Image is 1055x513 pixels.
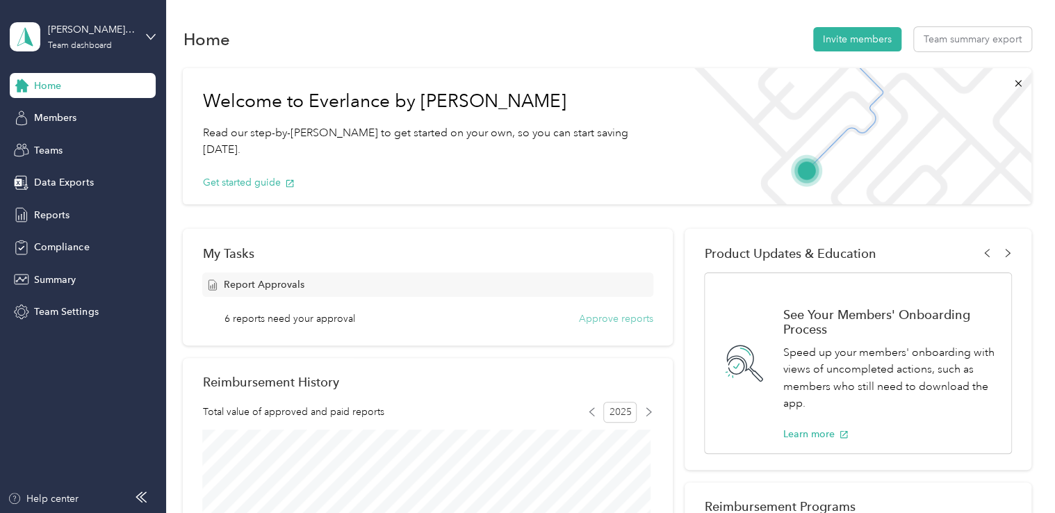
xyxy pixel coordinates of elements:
[34,143,63,158] span: Teams
[183,32,229,47] h1: Home
[34,208,69,222] span: Reports
[813,27,901,51] button: Invite members
[202,90,660,113] h1: Welcome to Everlance by [PERSON_NAME]
[783,307,996,336] h1: See Your Members' Onboarding Process
[704,246,876,261] span: Product Updates & Education
[783,344,996,412] p: Speed up your members' onboarding with views of uncompleted actions, such as members who still ne...
[224,311,355,326] span: 6 reports need your approval
[202,375,338,389] h2: Reimbursement History
[48,22,135,37] div: [PERSON_NAME][EMAIL_ADDRESS][PERSON_NAME][DOMAIN_NAME]
[34,304,98,319] span: Team Settings
[202,405,384,419] span: Total value of approved and paid reports
[977,435,1055,513] iframe: Everlance-gr Chat Button Frame
[579,311,653,326] button: Approve reports
[202,175,295,190] button: Get started guide
[202,124,660,158] p: Read our step-by-[PERSON_NAME] to get started on your own, so you can start saving [DATE].
[34,272,76,287] span: Summary
[8,491,79,506] button: Help center
[783,427,849,441] button: Learn more
[34,240,89,254] span: Compliance
[34,111,76,125] span: Members
[34,79,61,93] span: Home
[48,42,112,50] div: Team dashboard
[680,68,1031,204] img: Welcome to everlance
[914,27,1031,51] button: Team summary export
[34,175,93,190] span: Data Exports
[202,246,653,261] div: My Tasks
[603,402,637,423] span: 2025
[223,277,304,292] span: Report Approvals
